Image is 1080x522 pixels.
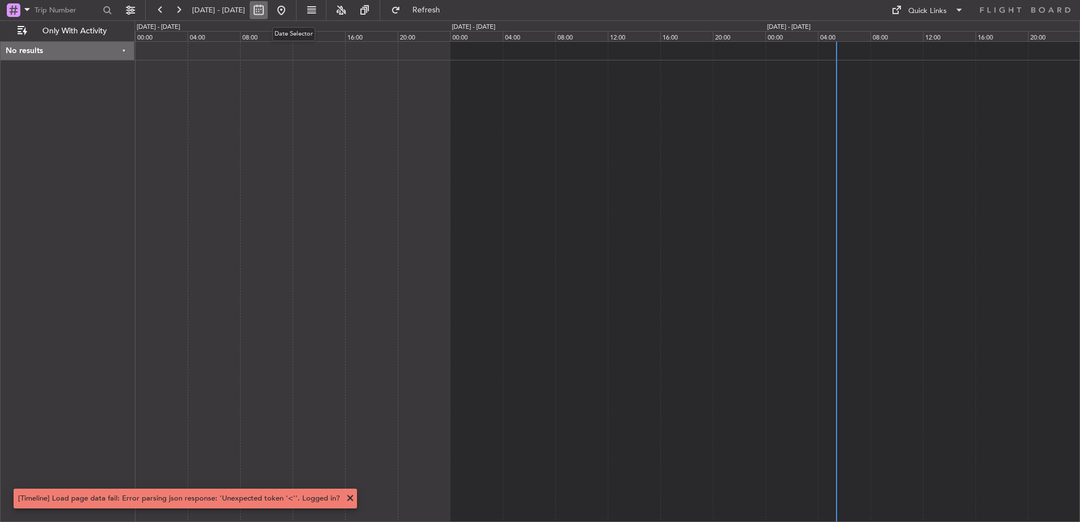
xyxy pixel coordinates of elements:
div: 00:00 [135,31,188,41]
div: 04:00 [188,31,240,41]
div: [DATE] - [DATE] [767,23,811,32]
div: 20:00 [398,31,450,41]
button: Refresh [386,1,454,19]
div: 16:00 [660,31,713,41]
input: Trip Number [34,2,99,19]
div: [Timeline] Load page data fail: Error parsing json response: 'Unexpected token '<''. Logged in? [18,493,340,504]
div: 12:00 [923,31,976,41]
div: 08:00 [240,31,293,41]
div: 00:00 [765,31,818,41]
div: 08:00 [870,31,923,41]
div: 12:00 [608,31,660,41]
div: [DATE] - [DATE] [137,23,180,32]
button: Only With Activity [12,22,123,40]
span: Only With Activity [29,27,119,35]
div: Date Selector [272,27,315,41]
div: 04:00 [818,31,870,41]
div: [DATE] - [DATE] [452,23,495,32]
span: [DATE] - [DATE] [192,5,245,15]
div: 16:00 [345,31,398,41]
div: 04:00 [503,31,555,41]
div: 00:00 [450,31,503,41]
button: Quick Links [886,1,969,19]
div: 20:00 [713,31,765,41]
div: 08:00 [555,31,608,41]
div: Quick Links [908,6,947,17]
div: 16:00 [976,31,1028,41]
span: Refresh [403,6,450,14]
